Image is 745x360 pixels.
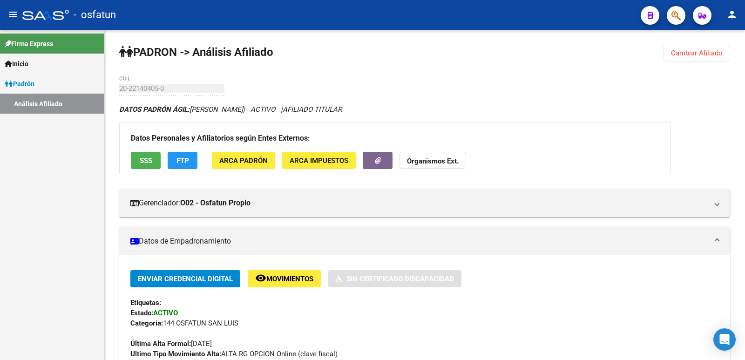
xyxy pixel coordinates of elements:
[119,189,730,217] mat-expansion-panel-header: Gerenciador:O02 - Osfatun Propio
[255,272,266,284] mat-icon: remove_red_eye
[131,152,161,169] button: SSS
[168,152,197,169] button: FTP
[400,152,466,169] button: Organismos Ext.
[671,49,723,57] span: Cambiar Afiliado
[5,79,34,89] span: Padrón
[130,350,221,358] strong: Ultimo Tipo Movimiento Alta:
[130,318,719,328] div: 144 OSFATUN SAN LUIS
[176,156,189,165] span: FTP
[407,157,459,165] strong: Organismos Ext.
[248,270,321,287] button: Movimientos
[290,156,348,165] span: ARCA Impuestos
[130,350,338,358] span: ALTA RG OPCION Online (clave fiscal)
[328,270,461,287] button: Sin Certificado Discapacidad
[119,46,273,59] strong: PADRON -> Análisis Afiliado
[119,105,342,114] i: | ACTIVO |
[130,340,212,348] span: [DATE]
[180,198,251,208] strong: O02 - Osfatun Propio
[713,328,736,351] div: Open Intercom Messenger
[282,152,356,169] button: ARCA Impuestos
[138,275,233,283] span: Enviar Credencial Digital
[74,5,116,25] span: - osfatun
[130,236,708,246] mat-panel-title: Datos de Empadronamiento
[130,340,191,348] strong: Última Alta Formal:
[119,105,190,114] strong: DATOS PADRÓN ÁGIL:
[5,59,28,69] span: Inicio
[346,275,454,283] span: Sin Certificado Discapacidad
[130,270,240,287] button: Enviar Credencial Digital
[5,39,53,49] span: Firma Express
[7,9,19,20] mat-icon: menu
[119,105,243,114] span: [PERSON_NAME]
[119,227,730,255] mat-expansion-panel-header: Datos de Empadronamiento
[130,198,708,208] mat-panel-title: Gerenciador:
[726,9,738,20] mat-icon: person
[283,105,342,114] span: AFILIADO TITULAR
[664,45,730,61] button: Cambiar Afiliado
[212,152,275,169] button: ARCA Padrón
[219,156,268,165] span: ARCA Padrón
[130,309,153,317] strong: Estado:
[153,309,178,317] strong: ACTIVO
[266,275,313,283] span: Movimientos
[131,132,659,145] h3: Datos Personales y Afiliatorios según Entes Externos:
[140,156,152,165] span: SSS
[130,299,161,307] strong: Etiquetas:
[130,319,163,327] strong: Categoria:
